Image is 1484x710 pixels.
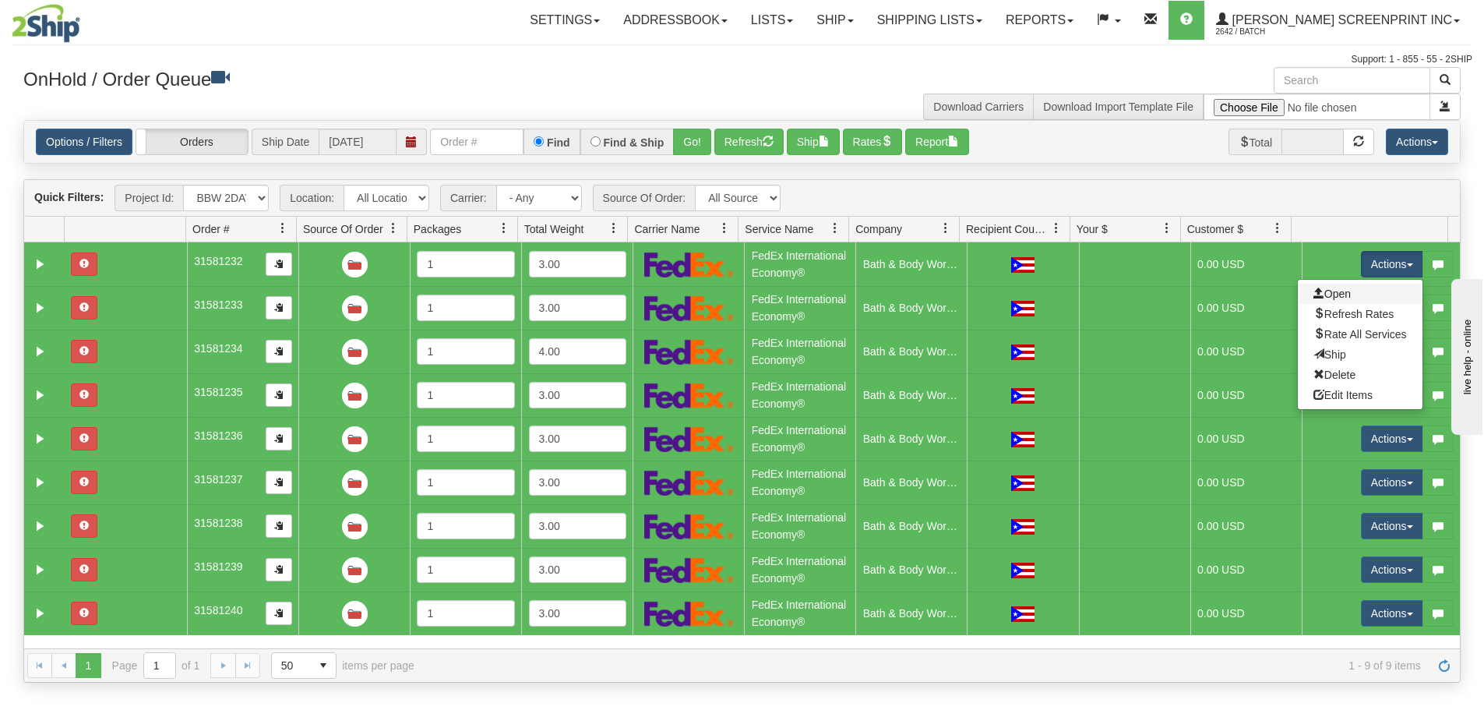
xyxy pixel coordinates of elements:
[644,514,734,539] img: FedEx Express®
[144,653,175,678] input: Page 1
[805,1,865,40] a: Ship
[787,129,840,155] button: Ship
[30,342,50,362] a: Expand
[266,471,292,494] button: Copy to clipboard
[1187,221,1243,237] span: Customer $
[23,67,731,90] h3: OnHold / Order Queue
[440,185,496,211] span: Carrier:
[115,185,183,211] span: Project Id:
[266,253,292,276] button: Copy to clipboard
[266,340,292,363] button: Copy to clipboard
[1190,548,1302,592] td: 0.00 USD
[1190,286,1302,330] td: 0.00 USD
[855,461,967,504] td: Bath & Body Works Store #421
[843,129,903,155] button: Rates
[644,470,734,496] img: FedEx Express®
[280,185,344,211] span: Location:
[281,658,301,673] span: 50
[194,473,242,486] span: 31581237
[303,221,383,237] span: Source Of Order
[30,255,50,274] a: Expand
[30,386,50,405] a: Expand
[1011,606,1035,622] img: PR
[644,295,734,321] img: FedEx Express®
[1274,67,1430,94] input: Search
[1154,215,1180,242] a: Your $ filter column settings
[266,558,292,581] button: Copy to clipboard
[744,373,855,417] td: FedEx International Economy®
[714,129,784,155] button: Refresh
[76,653,100,678] span: Page 1
[1190,504,1302,548] td: 0.00 USD
[491,215,517,242] a: Packages filter column settings
[1361,469,1423,496] button: Actions
[1011,344,1035,360] img: PR
[311,653,336,678] span: select
[271,652,337,679] span: Page sizes drop down
[1429,67,1461,94] button: Search
[30,298,50,318] a: Expand
[1216,24,1333,40] span: 2642 / batch
[30,560,50,580] a: Expand
[644,601,734,627] img: FedEx Express®
[1386,129,1448,155] button: Actions
[744,548,855,592] td: FedEx International Economy®
[1313,328,1407,341] span: Rate All Services
[342,601,368,627] img: File
[266,296,292,320] button: Copy to clipboard
[342,557,368,583] img: File
[194,342,242,355] span: 31581234
[547,137,570,148] label: Find
[855,592,967,635] td: Bath & Body Works Store #1167
[855,373,967,417] td: Bath & Body Works Store #74
[266,514,292,538] button: Copy to clipboard
[1361,600,1423,627] button: Actions
[194,560,242,573] span: 31581239
[601,215,627,242] a: Total Weight filter column settings
[1190,592,1302,635] td: 0.00 USD
[1313,308,1394,320] span: Refresh Rates
[30,473,50,493] a: Expand
[994,1,1085,40] a: Reports
[744,461,855,504] td: FedEx International Economy®
[30,604,50,623] a: Expand
[194,517,242,529] span: 31581238
[342,295,368,321] img: File
[1011,301,1035,316] img: PR
[1313,369,1355,381] span: Delete
[271,652,414,679] span: items per page
[1190,373,1302,417] td: 0.00 USD
[1313,348,1346,361] span: Ship
[822,215,848,242] a: Service Name filter column settings
[1190,461,1302,504] td: 0.00 USD
[644,383,734,408] img: FedEx Express®
[1448,275,1482,434] iframe: chat widget
[414,221,461,237] span: Packages
[1077,221,1108,237] span: Your $
[604,137,664,148] label: Find & Ship
[855,548,967,592] td: Bath & Body Works Store #1075
[1043,215,1070,242] a: Recipient Country filter column settings
[744,330,855,373] td: FedEx International Economy®
[1190,417,1302,461] td: 0.00 USD
[932,215,959,242] a: Company filter column settings
[644,426,734,452] img: FedEx Express®
[194,604,242,616] span: 31581240
[966,221,1050,237] span: Recipient Country
[194,429,242,442] span: 31581236
[855,417,967,461] td: Bath & Body Works Store #92
[1361,251,1423,277] button: Actions
[711,215,738,242] a: Carrier Name filter column settings
[194,298,242,311] span: 31581233
[1361,556,1423,583] button: Actions
[1190,330,1302,373] td: 0.00 USD
[865,1,994,40] a: Shipping lists
[855,242,967,286] td: Bath & Body Works Store #18
[1264,215,1291,242] a: Customer $ filter column settings
[436,659,1421,672] span: 1 - 9 of 9 items
[855,504,967,548] td: Bath & Body Works Store #732
[1190,242,1302,286] td: 0.00 USD
[644,557,734,583] img: FedEx Express®
[194,386,242,398] span: 31581235
[266,602,292,625] button: Copy to clipboard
